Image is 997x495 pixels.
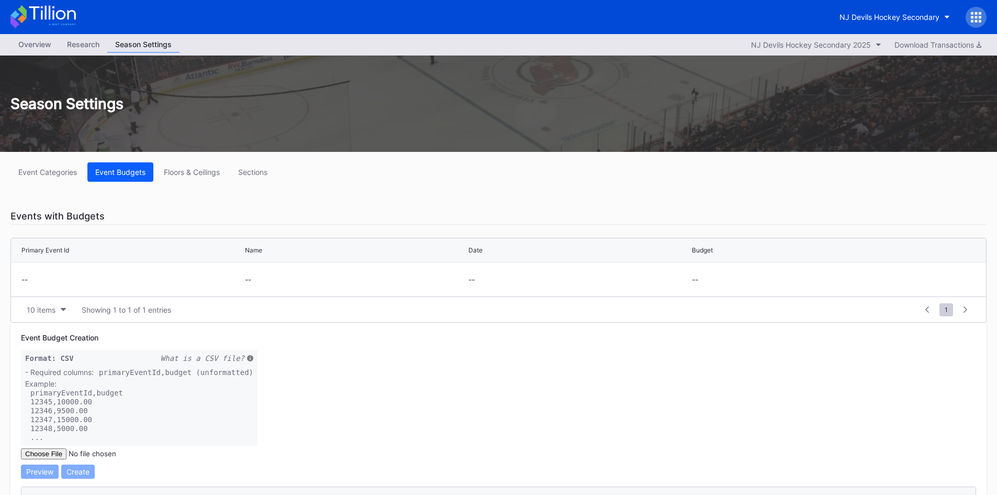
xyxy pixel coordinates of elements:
[468,275,689,284] div: --
[26,467,53,476] div: Preview
[230,162,275,182] button: Sections
[21,246,69,254] div: Primary Event Id
[59,37,107,52] div: Research
[751,40,871,49] div: NJ Devils Hockey Secondary 2025
[10,208,987,225] div: Events with Budgets
[30,424,88,433] code: 12348,5000.00
[66,467,89,476] div: Create
[889,38,987,52] button: Download Transactions
[21,333,976,342] div: Event Budget Creation
[468,246,483,254] div: Date
[25,368,253,377] div: - Required columns:
[99,368,253,377] code: primaryEventId,budget (unformatted)
[59,37,107,53] a: Research
[30,415,92,424] code: 12347,15000.00
[18,168,77,177] div: Event Categories
[245,275,466,284] div: --
[10,162,85,182] button: Event Categories
[245,246,262,254] div: Name
[107,37,180,53] a: Season Settings
[10,37,59,53] a: Overview
[82,305,171,314] div: Showing 1 to 1 of 1 entries
[21,465,59,479] button: Preview
[746,38,887,52] button: NJ Devils Hockey Secondary 2025
[87,162,153,182] button: Event Budgets
[238,168,267,177] div: Sections
[692,275,913,284] div: --
[692,246,713,254] div: Budget
[156,162,228,182] button: Floors & Ceilings
[21,275,242,284] div: --
[25,379,253,388] div: Example:
[30,398,92,406] code: 12345,10000.00
[10,37,59,52] div: Overview
[95,168,145,177] div: Event Budgets
[832,7,958,27] button: NJ Devils Hockey Secondary
[27,305,55,314] div: 10 items
[939,303,953,316] span: 1
[61,465,95,479] button: Create
[25,354,74,362] code: Format: CSV
[894,40,981,49] div: Download Transactions
[30,406,88,415] code: 12346,9500.00
[30,389,123,397] code: primaryEventId,budget
[164,168,220,177] div: Floors & Ceilings
[839,13,939,21] div: NJ Devils Hockey Secondary
[30,433,43,442] code: ...
[161,354,253,368] code: What is a CSV file?
[21,303,71,317] button: 10 items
